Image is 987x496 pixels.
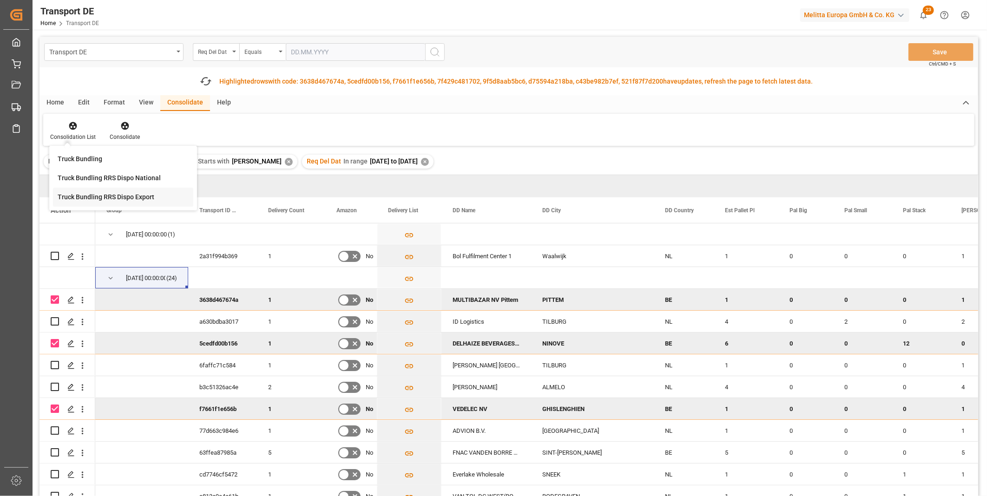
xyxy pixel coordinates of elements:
span: No [366,377,373,398]
div: 0 [892,354,950,376]
div: Press SPACE to select this row. [39,311,95,333]
div: 0 [833,333,892,354]
div: 1 [714,354,778,376]
div: 5 [257,442,325,463]
div: 0 [778,463,833,485]
button: open menu [44,43,184,61]
div: 1 [714,420,778,441]
div: 0 [892,442,950,463]
div: 1 [257,420,325,441]
div: 0 [778,442,833,463]
span: Pal Stack [903,207,926,214]
div: MULTIBAZAR NV Pittem [441,289,531,310]
div: BE [654,333,714,354]
div: NL [654,354,714,376]
div: 6faffc71c584 [188,354,257,376]
span: [DATE] to [DATE] [370,157,418,165]
div: 77d663c984e6 [188,420,257,441]
div: NL [654,245,714,267]
span: (24) [166,268,177,289]
button: show 23 new notifications [913,5,934,26]
div: 2 [257,376,325,398]
div: NINOVE [531,333,654,354]
div: ✕ [421,158,429,166]
div: Press SPACE to select this row. [39,442,95,463]
div: ✕ [285,158,293,166]
div: FNAC VANDEN BORRE NV/SA [441,442,531,463]
button: Help Center [934,5,955,26]
span: have [664,78,678,85]
div: NL [654,463,714,485]
div: BE [654,398,714,419]
span: rows [255,78,269,85]
span: No [366,289,373,311]
div: 0 [778,289,833,310]
div: 1 [257,463,325,485]
div: 1 [257,354,325,376]
div: ALMELO [531,376,654,398]
div: 12 [892,333,950,354]
span: Pal Big [790,207,807,214]
div: SINT-[PERSON_NAME] [531,442,654,463]
div: Consolidation List [50,133,96,141]
div: 0 [833,245,892,267]
span: Ctrl/CMD + S [929,60,956,67]
div: 0 [833,420,892,441]
div: 0 [778,354,833,376]
div: Press SPACE to select this row. [39,245,95,267]
span: No [366,246,373,267]
div: 0 [892,311,950,332]
div: Waalwijk [531,245,654,267]
div: Equals [244,46,276,56]
div: 1 [714,245,778,267]
div: Melitta Europa GmbH & Co. KG [800,8,909,22]
div: Format [97,95,132,111]
div: ADVION B.V. [441,420,531,441]
div: 6 [714,333,778,354]
div: 1 [257,245,325,267]
div: VEDELEC NV [441,398,531,419]
div: [DATE] 00:00:00 [126,224,167,245]
button: open menu [239,43,286,61]
div: 1 [257,333,325,354]
div: Bol Fulfilment Center 1 [441,245,531,267]
div: a630bdba3017 [188,311,257,332]
div: 5cedfd00b156 [188,333,257,354]
div: Highlighted with code: 3638d467674a, 5cedfd00b156, f7661f1e656b, 7f429c481702, 9f5d8aab5bc6, d755... [220,77,813,86]
div: Press SPACE to select this row. [39,267,95,289]
div: NL [654,420,714,441]
div: GHISLENGHIEN [531,398,654,419]
span: [PERSON_NAME] [232,157,282,165]
div: Press SPACE to select this row. [39,420,95,442]
div: SNEEK [531,463,654,485]
div: PITTEM [531,289,654,310]
div: 63ffea87985a [188,442,257,463]
span: In range [343,157,368,165]
div: Press SPACE to select this row. [39,354,95,376]
input: DD.MM.YYYY [286,43,425,61]
div: Help [210,95,238,111]
span: 23 [923,6,934,15]
div: Truck Bundling RRS Dispo Export [58,192,154,202]
div: Truck Bundling RRS Dispo National [58,173,161,183]
div: Home [39,95,71,111]
div: 1 [257,289,325,310]
div: Consolidate [110,133,140,141]
span: Est Pallet Pl [725,207,755,214]
div: 4 [714,376,778,398]
div: 0 [833,354,892,376]
div: 1 [714,463,778,485]
div: Press SPACE to select this row. [39,223,95,245]
div: 0 [833,289,892,310]
div: TILBURG [531,311,654,332]
div: 0 [778,333,833,354]
div: 1 [714,398,778,419]
div: 0 [833,398,892,419]
button: open menu [193,43,239,61]
div: cd7746cf5472 [188,463,257,485]
span: No [366,355,373,376]
div: BE [654,289,714,310]
button: Save [908,43,974,61]
span: Amazon [336,207,357,214]
span: Delivery Count [268,207,304,214]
